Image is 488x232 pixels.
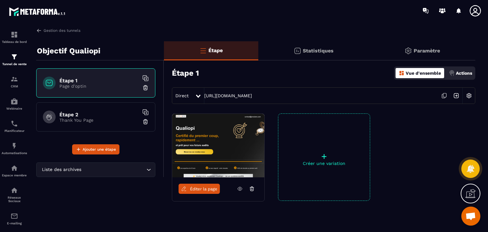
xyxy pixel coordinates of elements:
a: automationsautomationsEspace membre [2,160,27,182]
img: logo [9,6,66,17]
a: automationsautomationsWebinaire [2,93,27,115]
img: email [10,212,18,220]
p: Page d'optin [59,84,139,89]
input: Search for option [83,166,145,173]
a: Gestion des tunnels [36,28,80,33]
img: setting-w.858f3a88.svg [463,90,475,102]
img: trash [142,119,149,125]
span: Liste des archives [40,166,83,173]
img: automations [10,142,18,150]
a: [URL][DOMAIN_NAME] [204,93,252,98]
a: emailemailE-mailing [2,208,27,230]
p: Espace membre [2,174,27,177]
img: setting-gr.5f69749f.svg [404,47,412,55]
a: formationformationTunnel de vente [2,48,27,71]
p: Réseaux Sociaux [2,196,27,203]
img: arrow [36,28,42,33]
img: stats.20deebd0.svg [294,47,301,55]
p: Planificateur [2,129,27,133]
a: automationsautomationsAutomatisations [2,137,27,160]
img: formation [10,75,18,83]
img: arrow-next.bcc2205e.svg [450,90,462,102]
p: Paramètre [414,48,440,54]
a: Ouvrir le chat [461,207,480,226]
a: formationformationCRM [2,71,27,93]
button: Ajouter une étape [72,144,119,154]
h3: Étape 1 [172,69,199,78]
h6: Étape 2 [59,112,139,118]
p: Actions [456,71,472,76]
p: Étape [208,47,223,53]
p: Thank You Page [59,118,139,123]
p: Webinaire [2,107,27,110]
p: Statistiques [303,48,334,54]
h6: Étape 1 [59,78,139,84]
a: social-networksocial-networkRéseaux Sociaux [2,182,27,208]
p: Tunnel de vente [2,62,27,66]
a: Éditer la page [179,184,220,194]
img: formation [10,31,18,38]
span: Direct [175,93,189,98]
img: trash [142,85,149,91]
img: automations [10,98,18,105]
img: formation [10,53,18,61]
p: Objectif Qualiopi [37,44,100,57]
img: scheduler [10,120,18,127]
div: Search for option [36,162,155,177]
p: + [278,152,370,161]
img: bars-o.4a397970.svg [199,47,207,54]
span: Éditer la page [190,187,217,191]
p: E-mailing [2,222,27,225]
img: social-network [10,187,18,194]
p: Tableau de bord [2,40,27,44]
p: Créer une variation [278,161,370,166]
span: Ajouter une étape [83,146,116,153]
a: formationformationTableau de bord [2,26,27,48]
a: schedulerschedulerPlanificateur [2,115,27,137]
img: automations [10,164,18,172]
p: CRM [2,85,27,88]
img: dashboard-orange.40269519.svg [399,70,404,76]
img: actions.d6e523a2.png [449,70,455,76]
p: Automatisations [2,151,27,155]
img: image [172,114,264,177]
p: Vue d'ensemble [406,71,441,76]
